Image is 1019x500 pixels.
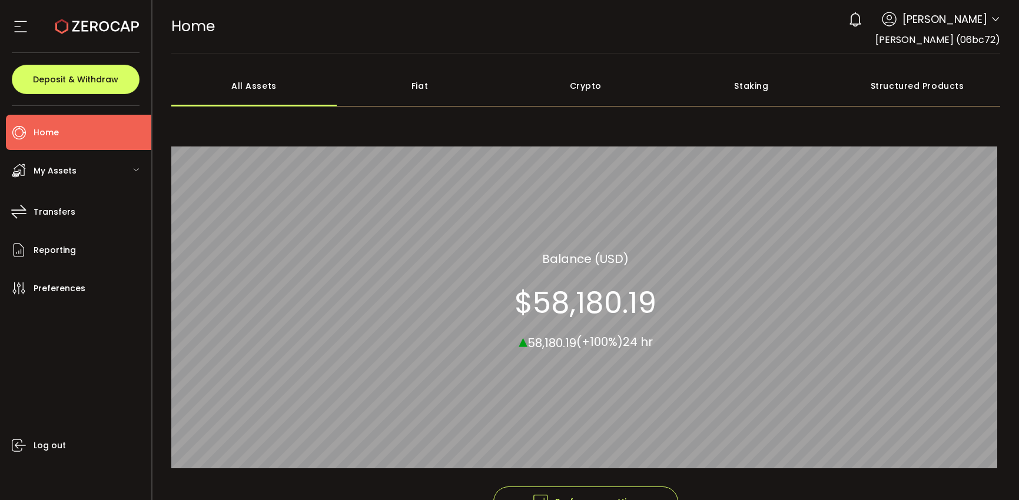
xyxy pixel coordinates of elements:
span: My Assets [34,162,77,179]
span: Home [34,124,59,141]
span: [PERSON_NAME] [902,11,987,27]
span: Home [171,16,215,36]
span: (+100%) [576,334,623,350]
span: Transfers [34,204,75,221]
span: Preferences [34,280,85,297]
span: 24 hr [623,334,653,350]
div: Crypto [503,65,669,106]
div: Fiat [337,65,503,106]
iframe: Chat Widget [755,27,1019,500]
section: $58,180.19 [515,285,656,320]
button: Deposit & Withdraw [12,65,140,94]
section: Balance (USD) [542,249,629,267]
span: Deposit & Withdraw [33,75,118,84]
span: Log out [34,437,66,454]
span: Reporting [34,242,76,259]
span: ▴ [519,328,527,353]
span: 58,180.19 [527,334,576,351]
div: Staking [669,65,835,106]
div: All Assets [171,65,337,106]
